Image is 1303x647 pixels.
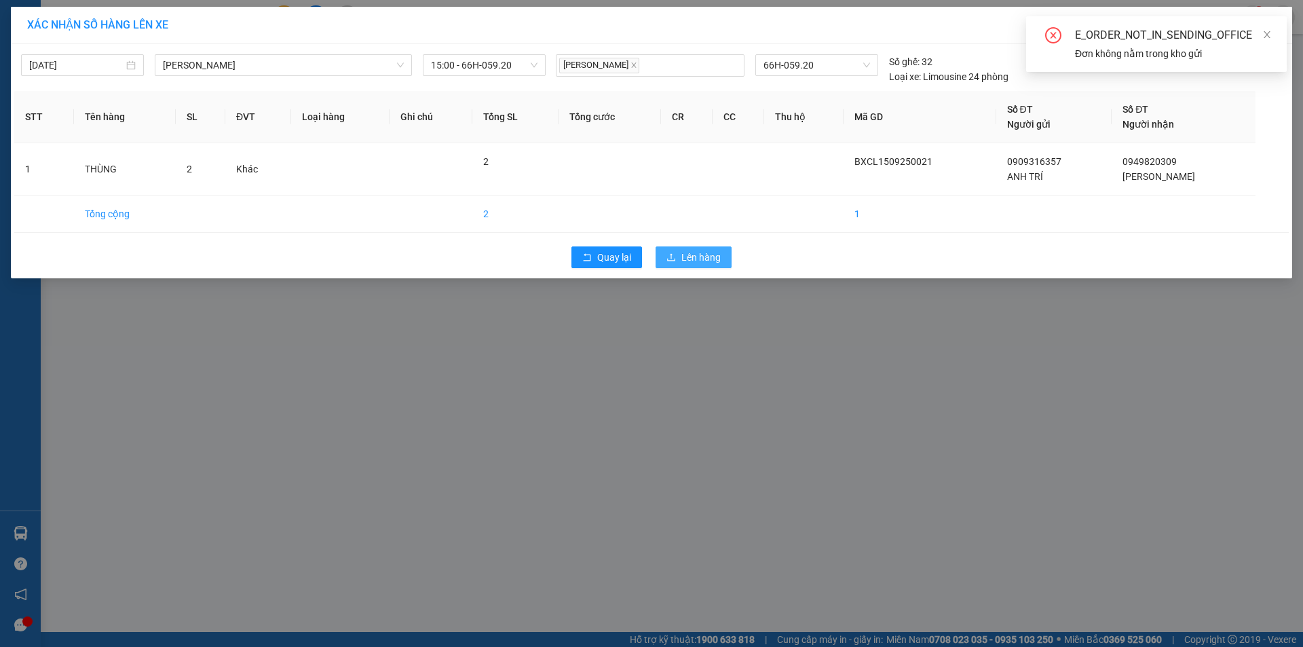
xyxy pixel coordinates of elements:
span: rollback [582,253,592,263]
button: uploadLên hàng [656,246,732,268]
span: down [396,61,404,69]
th: Tổng cước [559,91,661,143]
span: Loại xe: [889,69,921,84]
td: 2 [472,196,559,233]
span: Số ĐT [1007,104,1033,115]
div: 32 [889,54,932,69]
span: XÁC NHẬN SỐ HÀNG LÊN XE [27,18,168,31]
th: CR [661,91,713,143]
span: [PERSON_NAME] [559,58,639,73]
span: Quay lại [597,250,631,265]
span: BXCL1509250021 [854,156,932,167]
th: CC [713,91,764,143]
button: rollbackQuay lại [571,246,642,268]
td: 1 [14,143,74,196]
th: SL [176,91,225,143]
td: Khác [225,143,292,196]
span: 2 [483,156,489,167]
span: Cao Lãnh - Hồ Chí Minh [163,55,404,75]
th: Loại hàng [291,91,390,143]
th: Mã GD [844,91,996,143]
span: 2 [187,164,192,174]
span: Người nhận [1122,119,1174,130]
th: Thu hộ [764,91,844,143]
span: upload [666,253,676,263]
td: THÙNG [74,143,175,196]
span: Số ghế: [889,54,920,69]
span: close [1262,30,1272,39]
div: Limousine 24 phòng [889,69,1008,84]
div: Đơn không nằm trong kho gửi [1075,46,1270,61]
span: ANH TRÍ [1007,171,1043,182]
span: close [630,62,637,69]
th: Tổng SL [472,91,559,143]
span: 0949820309 [1122,156,1177,167]
span: [PERSON_NAME] [1122,171,1195,182]
th: Ghi chú [390,91,472,143]
span: Số ĐT [1122,104,1148,115]
button: Close [1254,7,1292,45]
span: 66H-059.20 [763,55,869,75]
td: Tổng cộng [74,196,175,233]
td: 1 [844,196,996,233]
span: 0909316357 [1007,156,1061,167]
input: 15/09/2025 [29,58,124,73]
th: Tên hàng [74,91,175,143]
span: Người gửi [1007,119,1051,130]
th: ĐVT [225,91,292,143]
th: STT [14,91,74,143]
span: close-circle [1045,27,1061,46]
span: 15:00 - 66H-059.20 [431,55,537,75]
div: E_ORDER_NOT_IN_SENDING_OFFICE [1075,27,1270,43]
span: Lên hàng [681,250,721,265]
